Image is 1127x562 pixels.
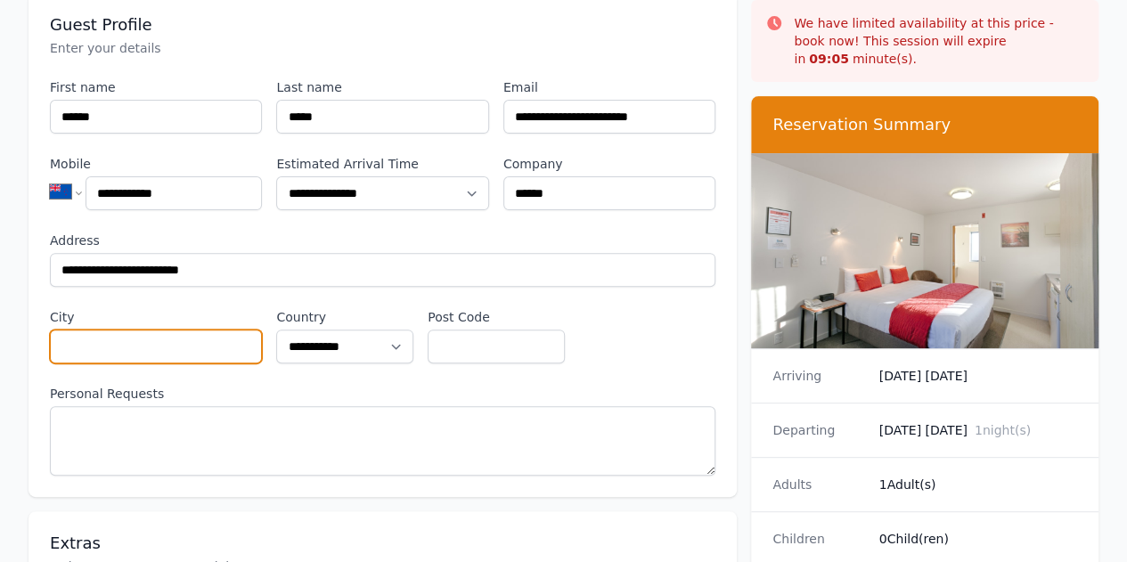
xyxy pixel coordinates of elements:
label: Country [276,308,413,326]
dd: [DATE] [DATE] [879,367,1077,385]
p: Enter your details [50,39,715,57]
label: First name [50,78,262,96]
label: Address [50,232,715,249]
h3: Reservation Summary [772,114,1077,135]
label: Email [503,78,715,96]
h3: Guest Profile [50,14,715,36]
label: Last name [276,78,488,96]
dt: Children [772,530,864,548]
h3: Extras [50,533,715,554]
label: Mobile [50,155,262,173]
p: We have limited availability at this price - book now! This session will expire in minute(s). [794,14,1084,68]
label: Personal Requests [50,385,715,403]
strong: 09 : 05 [809,52,849,66]
label: Estimated Arrival Time [276,155,488,173]
dd: 0 Child(ren) [879,530,1077,548]
dt: Arriving [772,367,864,385]
span: 1 night(s) [975,423,1031,437]
dt: Departing [772,421,864,439]
label: Company [503,155,715,173]
dt: Adults [772,476,864,493]
dd: 1 Adult(s) [879,476,1077,493]
label: Post Code [428,308,565,326]
img: Superior Studio [751,153,1098,348]
label: City [50,308,262,326]
dd: [DATE] [DATE] [879,421,1077,439]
